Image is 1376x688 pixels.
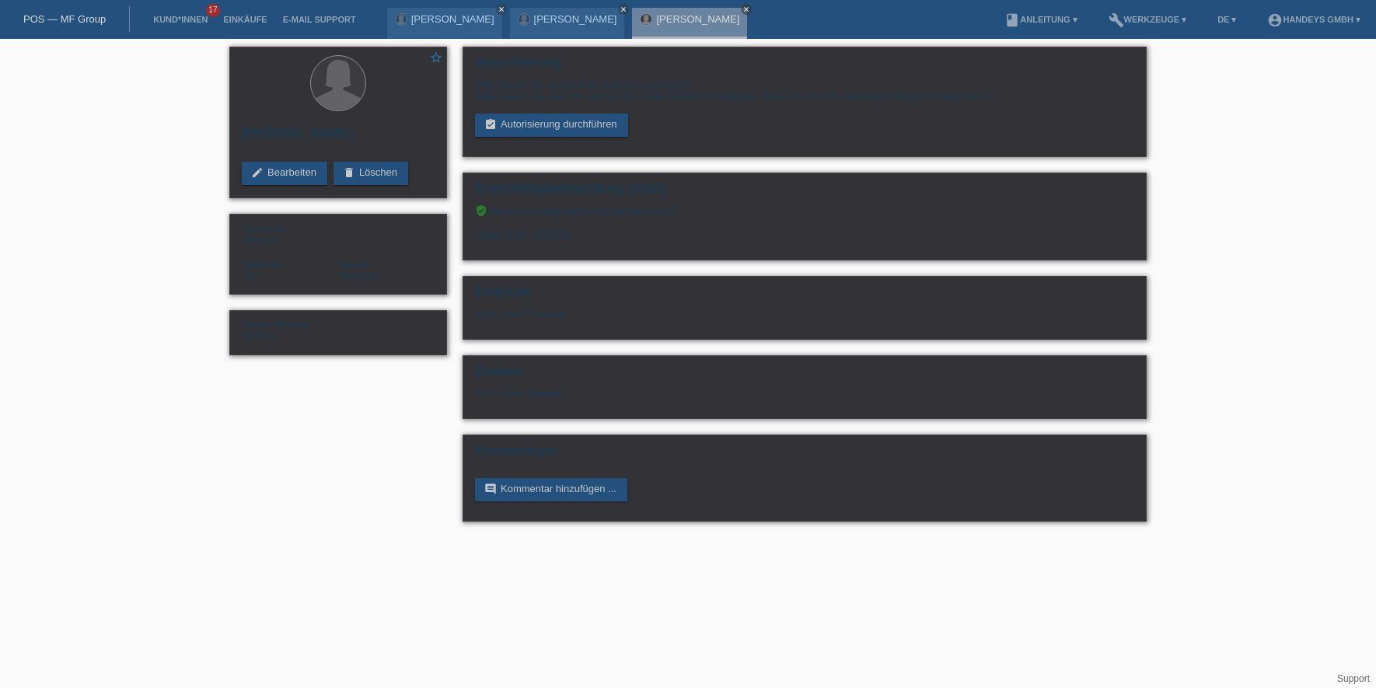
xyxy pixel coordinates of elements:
[1101,15,1195,24] a: buildWerkzeuge ▾
[618,4,629,15] a: close
[338,270,375,281] span: Deutsch
[475,204,1134,252] div: Die Kreditfähigkeitsprüfung war erfolgreich. Limite: CHF 2'000.00
[1109,12,1124,28] i: build
[741,4,752,15] a: close
[1210,15,1244,24] a: DE ▾
[475,387,950,399] div: Noch keine Dateien
[338,260,370,269] span: Sprache
[242,224,285,233] span: Geschlecht
[215,15,274,24] a: Einkäufe
[242,260,285,269] span: Nationalität
[475,114,628,137] a: assignment_turned_inAutorisierung durchführen
[484,118,497,131] i: assignment_turned_in
[475,478,627,501] a: commentKommentar hinzufügen ...
[242,222,338,246] div: Weiblich
[1004,12,1020,28] i: book
[242,162,327,185] a: editBearbeiten
[411,13,494,25] a: [PERSON_NAME]
[275,15,364,24] a: E-Mail Support
[620,5,627,13] i: close
[23,13,106,25] a: POS — MF Group
[475,55,1134,79] h2: Autorisierung
[498,5,505,13] i: close
[206,4,220,17] span: 17
[334,162,408,185] a: deleteLöschen
[429,51,443,67] a: star_border
[475,285,1134,308] h2: Einkäufe
[475,204,487,217] i: verified_user
[1337,673,1370,684] a: Support
[475,308,1134,331] div: Noch keine Einkäufe
[742,5,750,13] i: close
[145,15,215,24] a: Kund*innen
[534,13,617,25] a: [PERSON_NAME]
[1267,12,1283,28] i: account_circle
[242,320,309,330] span: Externe Referenz
[484,483,497,495] i: comment
[496,4,507,15] a: close
[1259,15,1368,24] a: account_circleHandeys GmbH ▾
[429,51,443,65] i: star_border
[997,15,1084,24] a: bookAnleitung ▾
[242,319,338,342] div: DERYA
[656,13,739,25] a: [PERSON_NAME]
[475,364,1134,387] h2: Dateien
[251,166,264,179] i: edit
[475,79,1134,102] div: Bitte führen Sie zuerst eine Autorisierung durch. Bitte lassen Sie sich von der Kundin vorab münd...
[343,166,355,179] i: delete
[475,181,1134,204] h2: Kreditfähigkeitsprüfung (KKG)
[475,443,1134,466] h2: Kommentare
[242,270,257,281] span: Schweiz
[242,126,435,149] h2: [PERSON_NAME]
